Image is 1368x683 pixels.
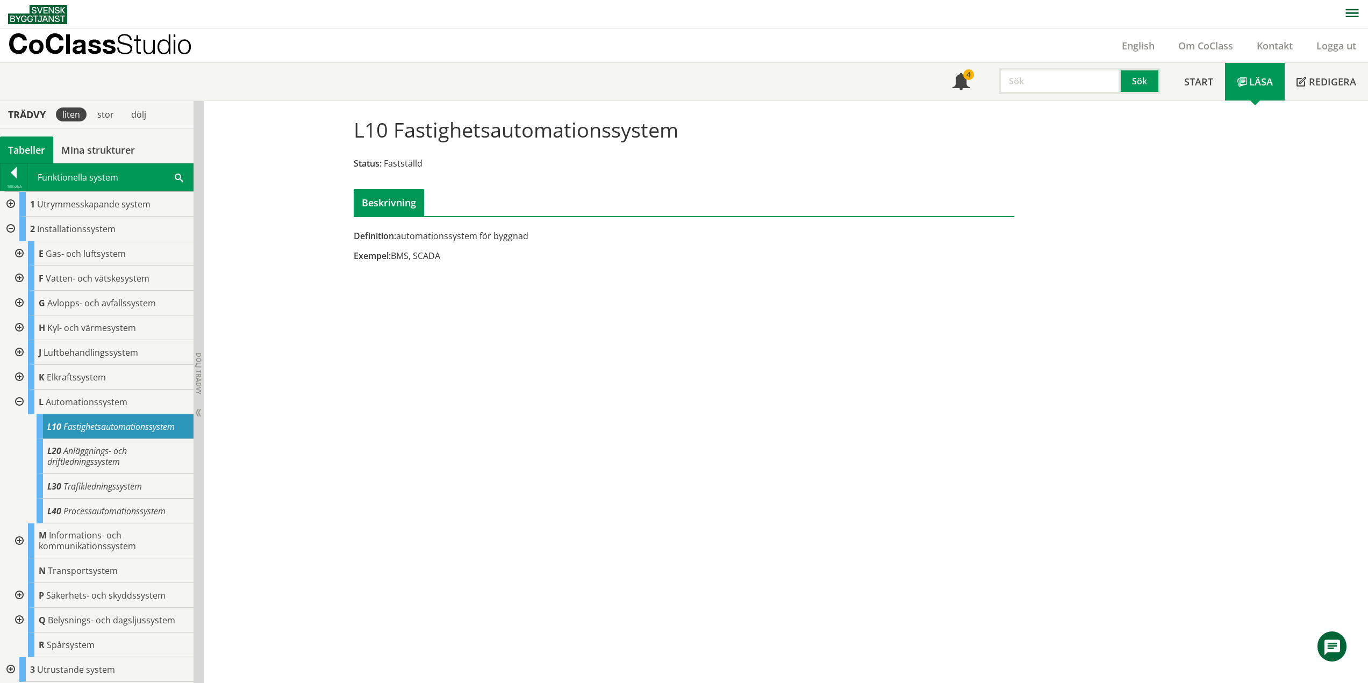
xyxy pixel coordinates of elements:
a: CoClassStudio [8,29,215,62]
a: Start [1172,63,1225,100]
span: Fastställd [384,157,422,169]
span: 1 [30,198,35,210]
a: Kontakt [1245,39,1305,52]
input: Sök [999,68,1121,94]
span: G [39,297,45,309]
button: Sök [1121,68,1161,94]
div: dölj [125,107,153,121]
span: Informations- och kommunikationssystem [39,529,136,552]
div: Tillbaka [1,182,27,191]
span: Fastighetsautomationssystem [63,421,175,433]
span: Processautomationssystem [63,505,166,517]
span: L10 [47,421,61,433]
a: English [1110,39,1166,52]
div: Funktionella system [28,164,193,191]
span: Exempel: [354,250,391,262]
span: K [39,371,45,383]
span: 2 [30,223,35,235]
p: CoClass [8,38,192,50]
span: Säkerhets- och skyddssystem [46,589,166,601]
span: P [39,589,44,601]
div: Trädvy [2,109,52,120]
span: Dölj trädvy [194,353,203,394]
span: R [39,639,45,651]
span: Definition: [354,230,396,242]
div: Beskrivning [354,189,424,216]
span: Q [39,614,46,626]
span: Installationssystem [37,223,116,235]
h1: L10 Fastighetsautomationssystem [354,118,678,141]
span: M [39,529,47,541]
span: Luftbehandlingssystem [44,347,138,358]
span: Vatten- och vätskesystem [46,272,149,284]
span: L40 [47,505,61,517]
span: Avlopps- och avfallssystem [47,297,156,309]
span: Kyl- och värmesystem [47,322,136,334]
a: Logga ut [1305,39,1368,52]
span: L30 [47,480,61,492]
span: H [39,322,45,334]
span: L [39,396,44,408]
span: Status: [354,157,382,169]
span: Automationssystem [46,396,127,408]
span: Spårsystem [47,639,95,651]
a: Mina strukturer [53,136,143,163]
span: Utrymmesskapande system [37,198,151,210]
span: J [39,347,41,358]
span: Elkraftssystem [47,371,106,383]
span: Anläggnings- och driftledningssystem [47,445,127,468]
span: N [39,565,46,577]
span: 3 [30,664,35,675]
span: Start [1184,75,1213,88]
img: Svensk Byggtjänst [8,5,67,24]
div: liten [56,107,87,121]
a: Redigera [1285,63,1368,100]
span: F [39,272,44,284]
a: Om CoClass [1166,39,1245,52]
div: 4 [963,69,974,80]
span: Belysnings- och dagsljussystem [48,614,175,626]
span: Sök i tabellen [175,171,183,183]
a: 4 [941,63,982,100]
span: Trafikledningssystem [63,480,142,492]
span: Gas- och luftsystem [46,248,126,260]
span: Notifikationer [952,74,970,91]
span: E [39,248,44,260]
div: automationssystem för byggnad [354,230,789,242]
span: Redigera [1309,75,1356,88]
a: Läsa [1225,63,1285,100]
span: Studio [116,28,192,60]
div: BMS, SCADA [354,250,789,262]
span: Transportsystem [48,565,118,577]
span: L20 [47,445,61,457]
div: stor [91,107,120,121]
span: Läsa [1249,75,1273,88]
span: Utrustande system [37,664,115,675]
